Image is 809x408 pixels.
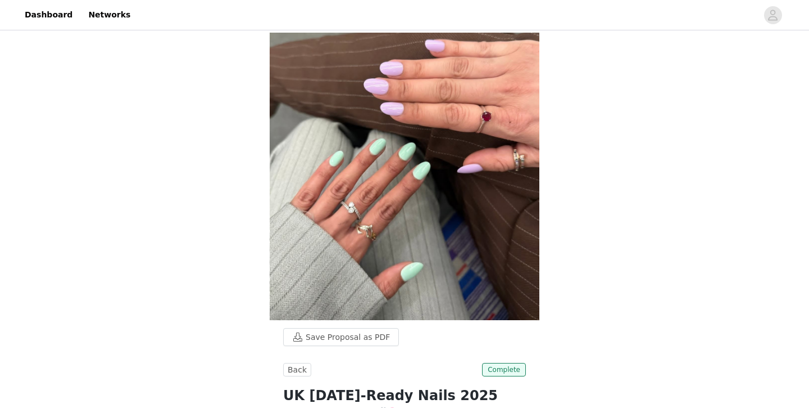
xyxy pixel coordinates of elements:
button: Save Proposal as PDF [283,328,399,346]
a: Networks [81,2,137,28]
button: Back [283,363,311,376]
a: Dashboard [18,2,79,28]
div: avatar [767,6,778,24]
img: campaign image [270,33,539,320]
span: Complete [482,363,526,376]
h1: UK [DATE]-Ready Nails 2025 [283,385,526,406]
